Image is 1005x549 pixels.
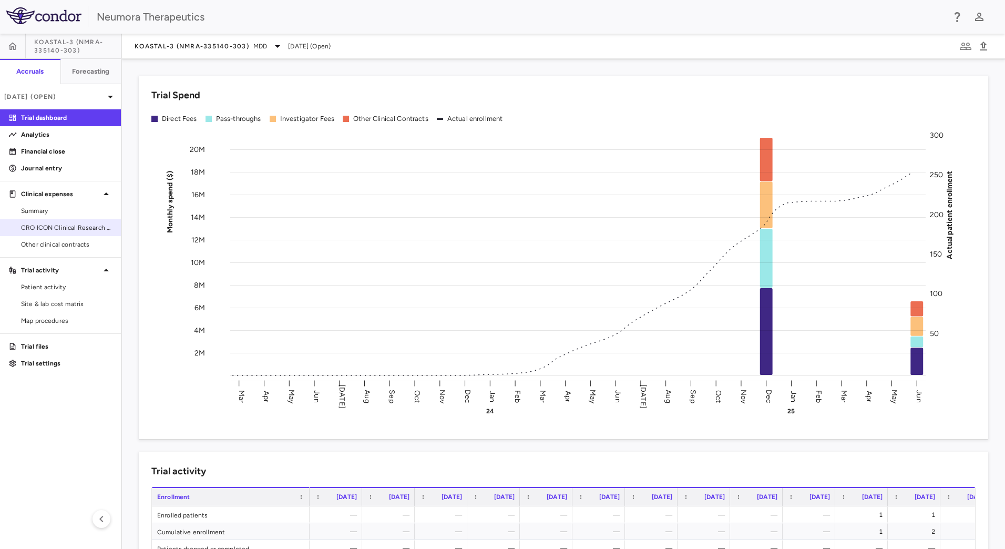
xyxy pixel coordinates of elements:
[839,390,848,402] text: Mar
[21,206,112,216] span: Summary
[336,493,357,501] span: [DATE]
[634,506,672,523] div: —
[664,390,673,403] text: Aug
[21,359,112,368] p: Trial settings
[152,523,310,540] div: Cumulative enrollment
[21,299,112,309] span: Site & lab cost matrix
[21,113,112,123] p: Trial dashboard
[862,493,883,501] span: [DATE]
[166,170,175,233] tspan: Monthly spend ($)
[262,390,271,402] text: Apr
[789,390,798,402] text: Jan
[372,506,409,523] div: —
[424,506,462,523] div: —
[337,384,346,409] text: [DATE]
[563,390,572,402] text: Apr
[353,114,428,124] div: Other Clinical Contracts
[438,389,447,403] text: Nov
[21,282,112,292] span: Patient activity
[216,114,261,124] div: Pass-throughs
[915,493,935,501] span: [DATE]
[588,389,597,403] text: May
[190,145,205,154] tspan: 20M
[845,523,883,540] div: 1
[529,523,567,540] div: —
[930,329,939,338] tspan: 50
[930,131,944,140] tspan: 300
[639,384,648,409] text: [DATE]
[529,506,567,523] div: —
[547,493,567,501] span: [DATE]
[757,493,777,501] span: [DATE]
[897,523,935,540] div: 2
[689,390,698,403] text: Sep
[930,250,942,259] tspan: 150
[191,213,205,222] tspan: 14M
[34,38,121,55] span: KOASTAL-3 (NMRA-335140-303)
[488,390,497,402] text: Jan
[21,316,112,326] span: Map procedures
[477,523,515,540] div: —
[930,289,942,298] tspan: 100
[513,390,522,402] text: Feb
[194,326,205,335] tspan: 4M
[950,506,988,523] div: 4
[599,493,620,501] span: [DATE]
[447,114,503,124] div: Actual enrollment
[634,523,672,540] div: —
[21,189,100,199] p: Clinical expenses
[890,389,899,403] text: May
[191,190,205,199] tspan: 16M
[253,42,267,51] span: MDD
[191,168,205,177] tspan: 18M
[191,236,205,245] tspan: 12M
[21,240,112,249] span: Other clinical contracts
[687,523,725,540] div: —
[6,7,81,24] img: logo-full-SnFGN8VE.png
[486,408,494,415] text: 24
[319,506,357,523] div: —
[151,88,200,103] h6: Trial Spend
[792,523,830,540] div: —
[930,210,944,219] tspan: 200
[312,390,321,402] text: Jun
[740,506,777,523] div: —
[897,506,935,523] div: 1
[613,390,622,402] text: Jun
[389,493,409,501] span: [DATE]
[930,170,943,179] tspan: 250
[97,9,944,25] div: Neumora Therapeutics
[288,42,331,51] span: [DATE] (Open)
[792,506,830,523] div: —
[764,389,773,403] text: Dec
[538,390,547,402] text: Mar
[16,67,44,76] h6: Accruals
[372,523,409,540] div: —
[363,390,372,403] text: Aug
[652,493,672,501] span: [DATE]
[162,114,197,124] div: Direct Fees
[191,258,205,267] tspan: 10M
[865,390,874,402] text: Apr
[21,130,112,139] p: Analytics
[4,92,104,101] p: [DATE] (Open)
[704,493,725,501] span: [DATE]
[945,170,954,259] tspan: Actual patient enrollment
[413,390,422,402] text: Oct
[714,390,723,402] text: Oct
[237,390,246,402] text: Mar
[151,464,206,479] h6: Trial activity
[21,223,112,232] span: CRO ICON Clinical Research Limited
[72,67,110,76] h6: Forecasting
[845,506,883,523] div: 1
[740,523,777,540] div: —
[194,349,205,358] tspan: 2M
[319,523,357,540] div: —
[387,390,396,403] text: Sep
[915,390,924,402] text: Jun
[582,523,620,540] div: —
[21,164,112,173] p: Journal entry
[463,389,472,403] text: Dec
[135,42,249,50] span: KOASTAL-3 (NMRA-335140-303)
[280,114,335,124] div: Investigator Fees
